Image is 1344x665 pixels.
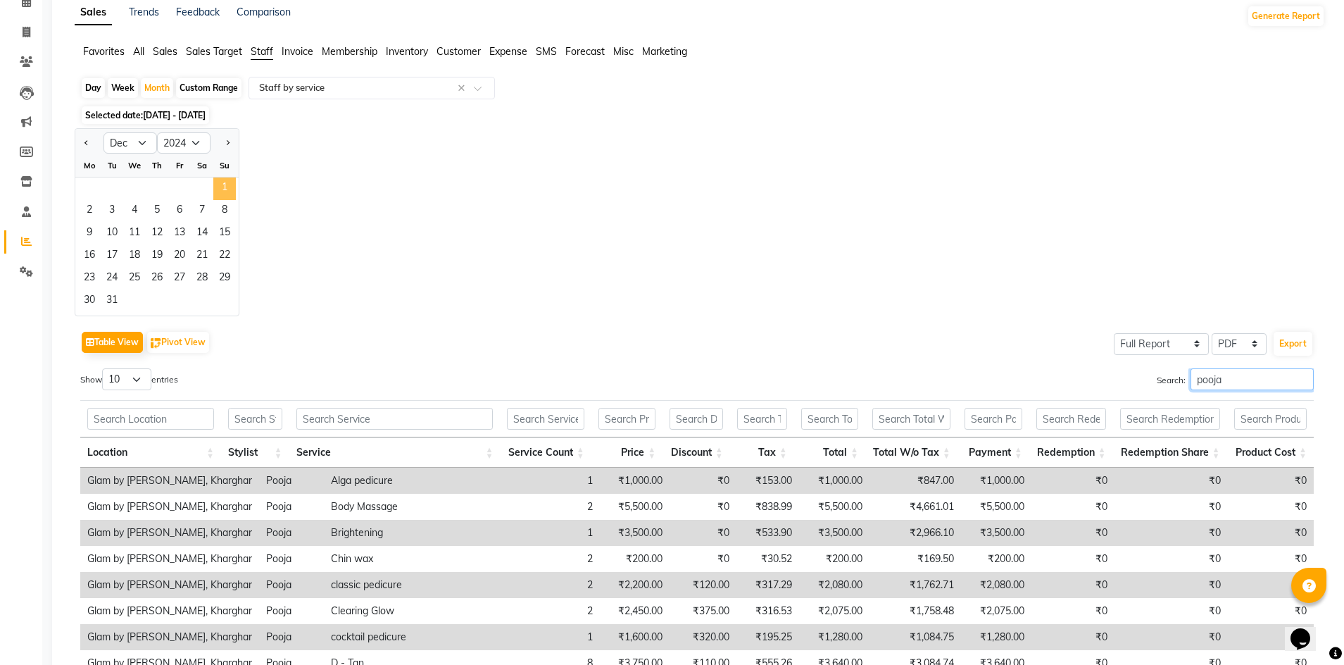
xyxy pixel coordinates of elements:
[670,546,736,572] td: ₹0
[965,408,1022,430] input: Search Payment
[1228,520,1314,546] td: ₹0
[282,45,313,58] span: Invoice
[670,494,736,520] td: ₹0
[1031,520,1114,546] td: ₹0
[507,408,584,430] input: Search Service Count
[869,598,961,624] td: ₹1,758.48
[123,154,146,177] div: We
[961,572,1031,598] td: ₹2,080.00
[322,45,377,58] span: Membership
[101,223,123,245] div: Tuesday, December 10, 2024
[101,154,123,177] div: Tu
[591,437,662,468] th: Price: activate to sort column ascending
[600,494,670,520] td: ₹5,500.00
[78,223,101,245] span: 9
[510,468,600,494] td: 1
[737,408,787,430] input: Search Tax
[1191,368,1314,390] input: Search:
[213,223,236,245] span: 15
[324,546,510,572] td: Chin wax
[157,132,211,154] select: Select year
[123,223,146,245] span: 11
[191,223,213,245] span: 14
[869,624,961,650] td: ₹1,084.75
[500,437,591,468] th: Service Count: activate to sort column ascending
[80,624,259,650] td: Glam by [PERSON_NAME], Kharghar
[736,468,799,494] td: ₹153.00
[213,245,236,268] div: Sunday, December 22, 2024
[153,45,177,58] span: Sales
[123,200,146,223] span: 4
[213,245,236,268] span: 22
[799,572,869,598] td: ₹2,080.00
[510,624,600,650] td: 1
[222,132,233,154] button: Next month
[80,598,259,624] td: Glam by [PERSON_NAME], Kharghar
[1227,437,1314,468] th: Product Cost: activate to sort column ascending
[191,223,213,245] div: Saturday, December 14, 2024
[143,110,206,120] span: [DATE] - [DATE]
[869,520,961,546] td: ₹2,966.10
[123,245,146,268] span: 18
[228,408,282,430] input: Search Stylist
[510,520,600,546] td: 1
[259,624,324,650] td: Pooja
[213,178,236,200] div: Sunday, December 1, 2024
[81,132,92,154] button: Previous month
[670,598,736,624] td: ₹375.00
[103,132,157,154] select: Select month
[133,45,144,58] span: All
[489,45,527,58] span: Expense
[259,572,324,598] td: Pooja
[1228,572,1314,598] td: ₹0
[213,154,236,177] div: Su
[101,223,123,245] span: 10
[600,546,670,572] td: ₹200.00
[191,200,213,223] span: 7
[872,408,950,430] input: Search Total W/o Tax
[1228,624,1314,650] td: ₹0
[146,154,168,177] div: Th
[324,598,510,624] td: Clearing Glow
[1120,408,1220,430] input: Search Redemption Share
[101,268,123,290] span: 24
[961,468,1031,494] td: ₹1,000.00
[961,624,1031,650] td: ₹1,280.00
[101,245,123,268] span: 17
[869,468,961,494] td: ₹847.00
[1114,520,1228,546] td: ₹0
[78,154,101,177] div: Mo
[213,268,236,290] span: 29
[80,572,259,598] td: Glam by [PERSON_NAME], Kharghar
[80,368,178,390] label: Show entries
[78,245,101,268] span: 16
[670,572,736,598] td: ₹120.00
[123,245,146,268] div: Wednesday, December 18, 2024
[289,437,501,468] th: Service: activate to sort column ascending
[1031,598,1114,624] td: ₹0
[168,223,191,245] div: Friday, December 13, 2024
[536,45,557,58] span: SMS
[146,245,168,268] span: 19
[213,200,236,223] span: 8
[736,572,799,598] td: ₹317.29
[102,368,151,390] select: Showentries
[101,245,123,268] div: Tuesday, December 17, 2024
[1228,598,1314,624] td: ₹0
[1031,494,1114,520] td: ₹0
[1228,546,1314,572] td: ₹0
[458,81,470,96] span: Clear all
[1114,494,1228,520] td: ₹0
[83,45,125,58] span: Favorites
[259,494,324,520] td: Pooja
[961,598,1031,624] td: ₹2,075.00
[213,223,236,245] div: Sunday, December 15, 2024
[324,520,510,546] td: Brightening
[799,546,869,572] td: ₹200.00
[510,494,600,520] td: 2
[957,437,1029,468] th: Payment: activate to sort column ascending
[80,437,221,468] th: Location: activate to sort column ascending
[1234,408,1307,430] input: Search Product Cost
[1031,468,1114,494] td: ₹0
[146,268,168,290] span: 26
